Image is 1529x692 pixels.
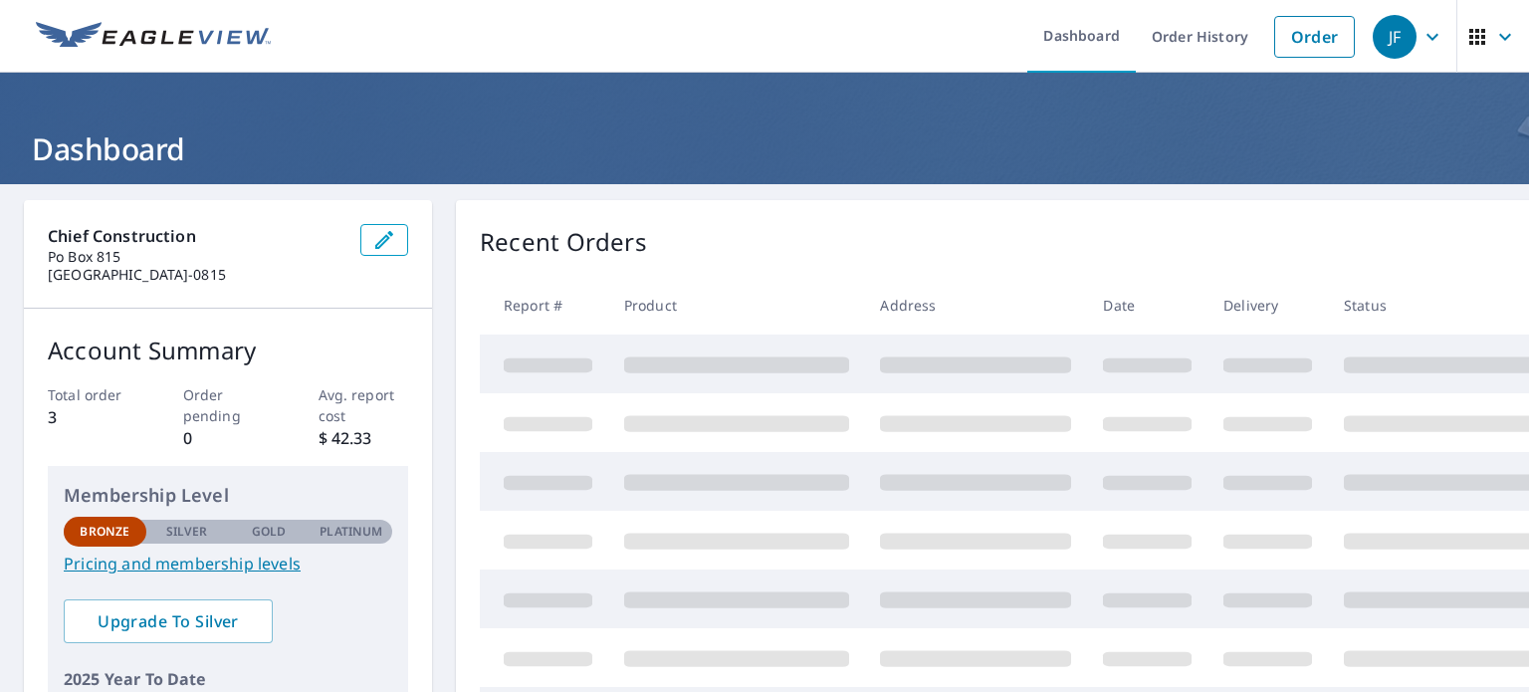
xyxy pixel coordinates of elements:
[480,276,608,335] th: Report #
[1274,16,1355,58] a: Order
[64,552,392,576] a: Pricing and membership levels
[24,128,1505,169] h1: Dashboard
[319,426,409,450] p: $ 42.33
[183,384,274,426] p: Order pending
[166,523,208,541] p: Silver
[48,224,344,248] p: Chief construction
[64,667,392,691] p: 2025 Year To Date
[80,610,257,632] span: Upgrade To Silver
[864,276,1087,335] th: Address
[320,523,382,541] p: Platinum
[48,333,408,368] p: Account Summary
[183,426,274,450] p: 0
[36,22,271,52] img: EV Logo
[48,384,138,405] p: Total order
[1087,276,1207,335] th: Date
[608,276,865,335] th: Product
[48,405,138,429] p: 3
[80,523,129,541] p: Bronze
[319,384,409,426] p: Avg. report cost
[64,482,392,509] p: Membership Level
[48,266,344,284] p: [GEOGRAPHIC_DATA]-0815
[64,599,273,643] a: Upgrade To Silver
[1373,15,1417,59] div: JF
[1207,276,1328,335] th: Delivery
[252,523,286,541] p: Gold
[480,224,647,260] p: Recent Orders
[48,248,344,266] p: Po Box 815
